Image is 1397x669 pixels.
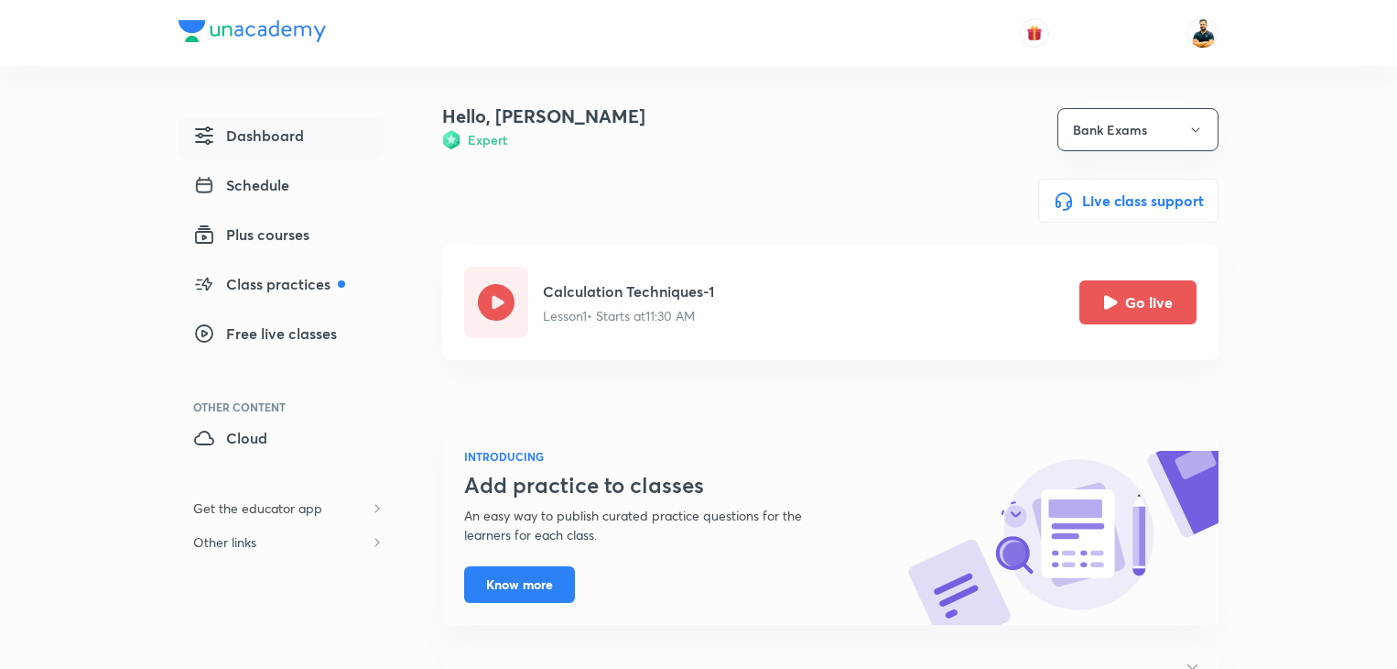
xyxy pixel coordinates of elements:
[464,472,847,499] h3: Add practice to classes
[179,315,384,357] a: Free live classes
[1187,17,1218,49] img: Sumit Kumar Verma
[1038,179,1218,223] button: Live class support
[1026,25,1043,41] img: avatar
[193,401,384,412] div: Other Content
[193,273,345,295] span: Class practices
[179,167,384,209] a: Schedule
[1079,280,1197,324] button: Go live
[193,125,304,147] span: Dashboard
[193,427,267,449] span: Cloud
[442,130,460,149] img: Badge
[179,525,271,559] h6: Other links
[464,506,847,544] p: An easy way to publish curated practice questions for the learners for each class.
[179,491,337,525] h6: Get the educator app
[193,174,289,196] span: Schedule
[1057,108,1218,151] button: Bank Exams
[179,266,384,308] a: Class practices
[179,117,384,159] a: Dashboard
[907,451,1218,625] img: know-more
[543,306,714,325] p: Lesson 1 • Starts at 11:30 AM
[1020,18,1049,48] button: avatar
[179,20,326,42] img: Company Logo
[179,216,384,258] a: Plus courses
[464,566,575,603] button: Know more
[442,103,645,130] h4: Hello, [PERSON_NAME]
[464,448,847,465] h6: INTRODUCING
[543,280,714,302] h5: Calculation Techniques-1
[179,420,384,462] a: Cloud
[193,323,337,345] span: Free live classes
[468,130,507,149] h6: Expert
[1234,598,1377,649] iframe: Help widget launcher
[179,20,326,47] a: Company Logo
[193,224,309,246] span: Plus courses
